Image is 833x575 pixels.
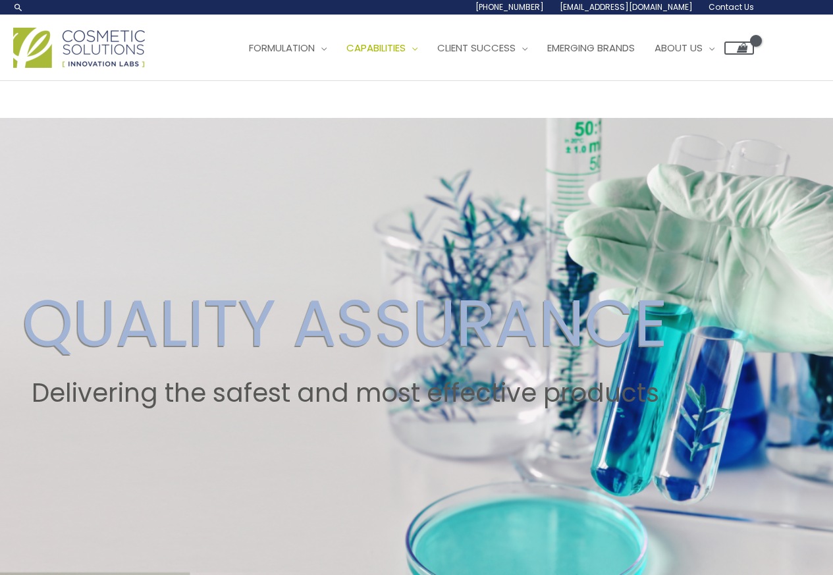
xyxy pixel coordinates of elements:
[249,41,315,55] span: Formulation
[239,28,336,68] a: Formulation
[437,41,516,55] span: Client Success
[560,1,693,13] span: [EMAIL_ADDRESS][DOMAIN_NAME]
[709,1,754,13] span: Contact Us
[22,285,668,362] h2: QUALITY ASSURANCE
[336,28,427,68] a: Capabilities
[655,41,703,55] span: About Us
[13,28,145,68] img: Cosmetic Solutions Logo
[475,1,544,13] span: [PHONE_NUMBER]
[724,41,754,55] a: View Shopping Cart, empty
[22,378,668,408] h2: Delivering the safest and most effective products
[645,28,724,68] a: About Us
[229,28,754,68] nav: Site Navigation
[537,28,645,68] a: Emerging Brands
[427,28,537,68] a: Client Success
[13,2,24,13] a: Search icon link
[547,41,635,55] span: Emerging Brands
[346,41,406,55] span: Capabilities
